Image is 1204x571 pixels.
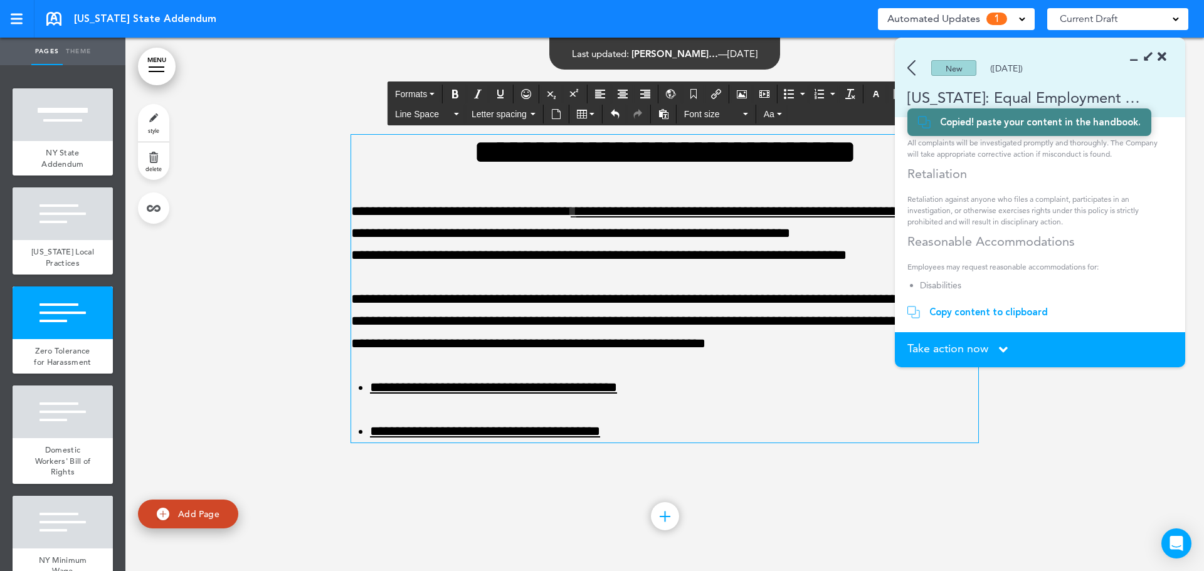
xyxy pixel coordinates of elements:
[178,508,219,520] span: Add Page
[571,105,600,123] div: Table
[589,85,611,103] div: Align left
[907,194,1164,228] p: Retaliation against anyone who files a complaint, participates in an investigation, or otherwise ...
[74,12,216,26] span: [US_STATE] State Addendum
[138,48,176,85] a: MENU
[145,165,162,172] span: delete
[754,85,775,103] div: Insert/edit media
[684,108,741,120] span: Font size
[907,306,920,318] img: copy.svg
[138,500,238,529] a: Add Page
[138,104,169,142] a: style
[705,85,727,103] div: Insert/edit airmason link
[1060,10,1117,28] span: Current Draft
[929,306,1048,318] div: Copy content to clipboard
[907,261,1164,273] p: Employees may request reasonable accommodations for:
[907,166,1164,181] h2: Retaliation
[572,48,629,60] span: Last updated:
[940,116,1141,128] div: Copied! paste your content in the handbook.
[990,64,1023,73] div: ([DATE])
[627,105,648,123] div: Redo
[764,109,774,119] span: Aa
[41,147,83,169] span: NY State Addendum
[986,13,1007,25] span: 1
[35,444,91,477] span: Domestic Workers' Bill of Rights
[1161,528,1191,558] div: Open Intercom Messenger
[541,85,562,103] div: Subscript
[13,240,113,275] a: [US_STATE] Local Practices
[34,345,91,367] span: Zero Tolerance for Harassment
[546,105,567,123] div: Insert document
[907,343,988,354] span: Take action now
[564,85,585,103] div: Superscript
[572,49,758,58] div: —
[907,137,1164,160] p: All complaints will be investigated promptly and thoroughly. The Company will take appropriate co...
[472,108,528,120] span: Letter spacing
[612,85,633,103] div: Align center
[918,116,931,128] img: copy.svg
[13,339,113,374] a: Zero Tolerance for Harassment
[445,85,466,103] div: Bold
[63,38,94,65] a: Theme
[895,87,1149,108] div: [US_STATE]: Equal Employment Opportunity and Anti-Discrimination Policy
[931,60,976,76] div: New
[810,85,838,103] div: Numbered list
[660,85,682,103] div: Insert/Edit global anchor link
[467,85,488,103] div: Italic
[13,438,113,484] a: Domestic Workers' Bill of Rights
[395,108,451,120] span: Line Space
[395,89,427,99] span: Formats
[887,10,980,28] span: Automated Updates
[653,105,674,123] div: Paste as text
[840,85,861,103] div: Clear formatting
[731,85,752,103] div: Airmason image
[683,85,704,103] div: Anchor
[920,279,1151,292] li: Disabilities
[31,246,94,268] span: [US_STATE] Local Practices
[635,85,656,103] div: Align right
[907,60,916,76] img: back.svg
[138,142,169,180] a: delete
[157,508,169,520] img: add.svg
[148,127,159,134] span: style
[13,141,113,175] a: NY State Addendum
[605,105,626,123] div: Undo
[727,48,758,60] span: [DATE]
[31,38,63,65] a: Pages
[490,85,511,103] div: Underline
[631,48,718,60] span: [PERSON_NAME]…
[779,85,808,103] div: Bullet list
[907,234,1164,249] h2: Reasonable Accommodations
